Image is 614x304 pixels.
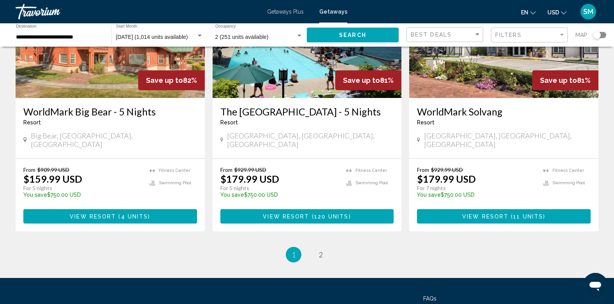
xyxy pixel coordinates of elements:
[508,213,545,220] span: ( )
[267,9,304,15] a: Getaways Plus
[121,213,148,220] span: 4 units
[307,28,399,42] button: Search
[355,180,388,185] span: Swimming Pool
[547,9,559,16] span: USD
[532,70,598,90] div: 81%
[578,3,598,20] button: User Menu
[417,209,591,224] button: View Resort(11 units)
[220,173,279,185] p: $179.99 USD
[220,209,394,224] button: View Resort(120 units)
[220,166,232,173] span: From
[343,76,380,84] span: Save up to
[234,166,266,173] span: $929.99 USD
[417,192,535,198] p: $750.00 USD
[417,166,429,173] span: From
[23,185,142,192] p: For 5 nights
[220,119,238,126] span: Resort
[552,168,584,173] span: Fitness Center
[215,34,269,40] span: 2 (251 units available)
[355,168,387,173] span: Fitness Center
[309,213,351,220] span: ( )
[417,173,476,185] p: $179.99 USD
[540,76,577,84] span: Save up to
[339,32,366,38] span: Search
[23,209,197,224] button: View Resort(4 units)
[23,106,197,117] a: WorldMark Big Bear - 5 Nights
[431,166,463,173] span: $929.99 USD
[220,192,244,198] span: You save
[16,4,259,19] a: Travorium
[411,31,452,38] span: Best Deals
[220,192,339,198] p: $750.00 USD
[227,131,394,149] span: [GEOGRAPHIC_DATA], [GEOGRAPHIC_DATA], [GEOGRAPHIC_DATA]
[552,180,585,185] span: Swimming Pool
[159,168,190,173] span: Fitness Center
[575,30,587,40] span: Map
[583,8,593,16] span: SM
[319,250,323,259] span: 2
[159,180,191,185] span: Swimming Pool
[411,31,481,38] mat-select: Sort by
[292,250,296,259] span: 1
[417,192,441,198] span: You save
[491,27,568,43] button: Filter
[146,76,183,84] span: Save up to
[521,7,536,18] button: Change language
[423,295,436,302] a: FAQs
[31,131,197,149] span: Big Bear, [GEOGRAPHIC_DATA], [GEOGRAPHIC_DATA]
[220,185,339,192] p: For 5 nights
[37,166,69,173] span: $909.99 USD
[462,213,508,220] span: View Resort
[335,70,401,90] div: 81%
[23,173,82,185] p: $159.99 USD
[23,192,142,198] p: $750.00 USD
[547,7,566,18] button: Change currency
[417,185,535,192] p: For 7 nights
[521,9,528,16] span: en
[314,213,349,220] span: 120 units
[220,106,394,117] a: The [GEOGRAPHIC_DATA] - 5 Nights
[263,213,309,220] span: View Resort
[23,166,35,173] span: From
[16,247,598,262] ul: Pagination
[424,131,591,149] span: [GEOGRAPHIC_DATA], [GEOGRAPHIC_DATA], [GEOGRAPHIC_DATA]
[138,70,205,90] div: 82%
[23,119,41,126] span: Resort
[417,106,591,117] a: WorldMark Solvang
[116,34,188,40] span: [DATE] (1,014 units available)
[495,32,522,38] span: Filters
[23,192,47,198] span: You save
[417,119,435,126] span: Resort
[70,213,116,220] span: View Resort
[116,213,150,220] span: ( )
[513,213,543,220] span: 11 units
[583,273,608,298] iframe: Button to launch messaging window
[319,9,347,15] a: Getaways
